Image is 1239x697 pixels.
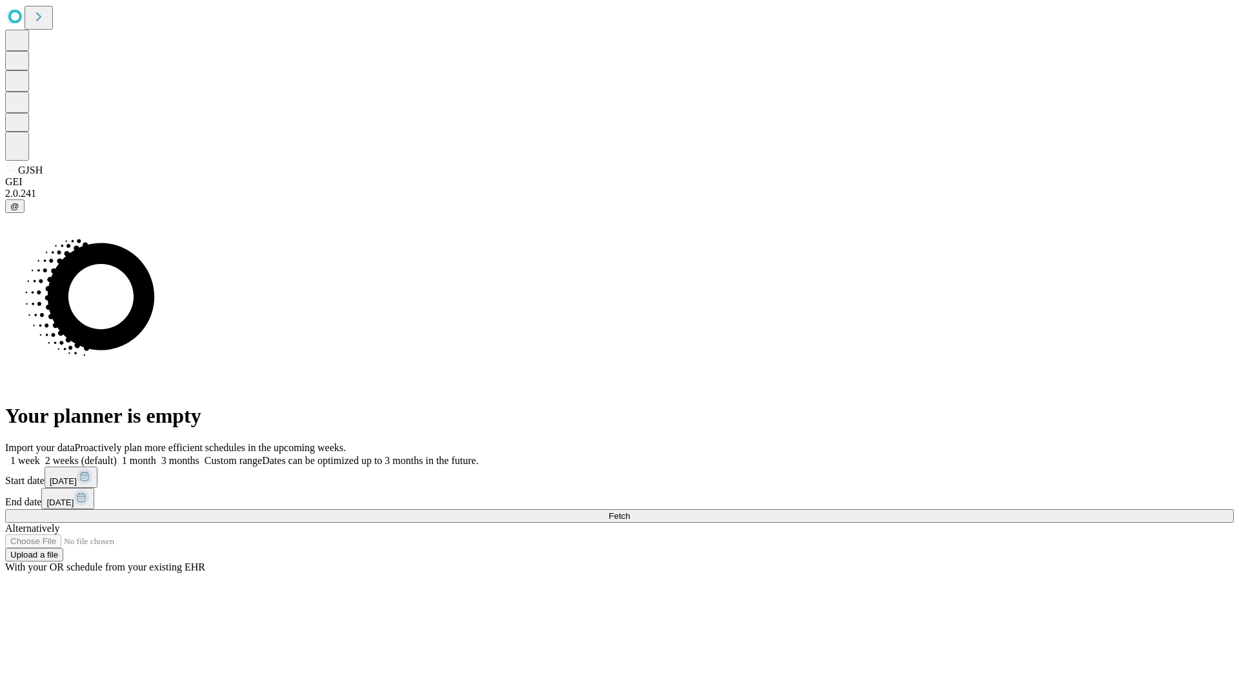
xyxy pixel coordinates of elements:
button: Fetch [5,509,1234,523]
span: [DATE] [50,476,77,486]
div: 2.0.241 [5,188,1234,199]
span: @ [10,201,19,211]
span: 1 week [10,455,40,466]
span: 1 month [122,455,156,466]
span: Alternatively [5,523,59,534]
span: Custom range [205,455,262,466]
span: 3 months [161,455,199,466]
span: 2 weeks (default) [45,455,117,466]
span: Fetch [609,511,630,521]
span: GJSH [18,165,43,176]
span: Import your data [5,442,75,453]
div: Start date [5,467,1234,488]
span: [DATE] [46,498,74,507]
span: Dates can be optimized up to 3 months in the future. [262,455,478,466]
div: GEI [5,176,1234,188]
span: Proactively plan more efficient schedules in the upcoming weeks. [75,442,346,453]
span: With your OR schedule from your existing EHR [5,561,205,572]
div: End date [5,488,1234,509]
button: Upload a file [5,548,63,561]
button: @ [5,199,25,213]
button: [DATE] [45,467,97,488]
button: [DATE] [41,488,94,509]
h1: Your planner is empty [5,404,1234,428]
